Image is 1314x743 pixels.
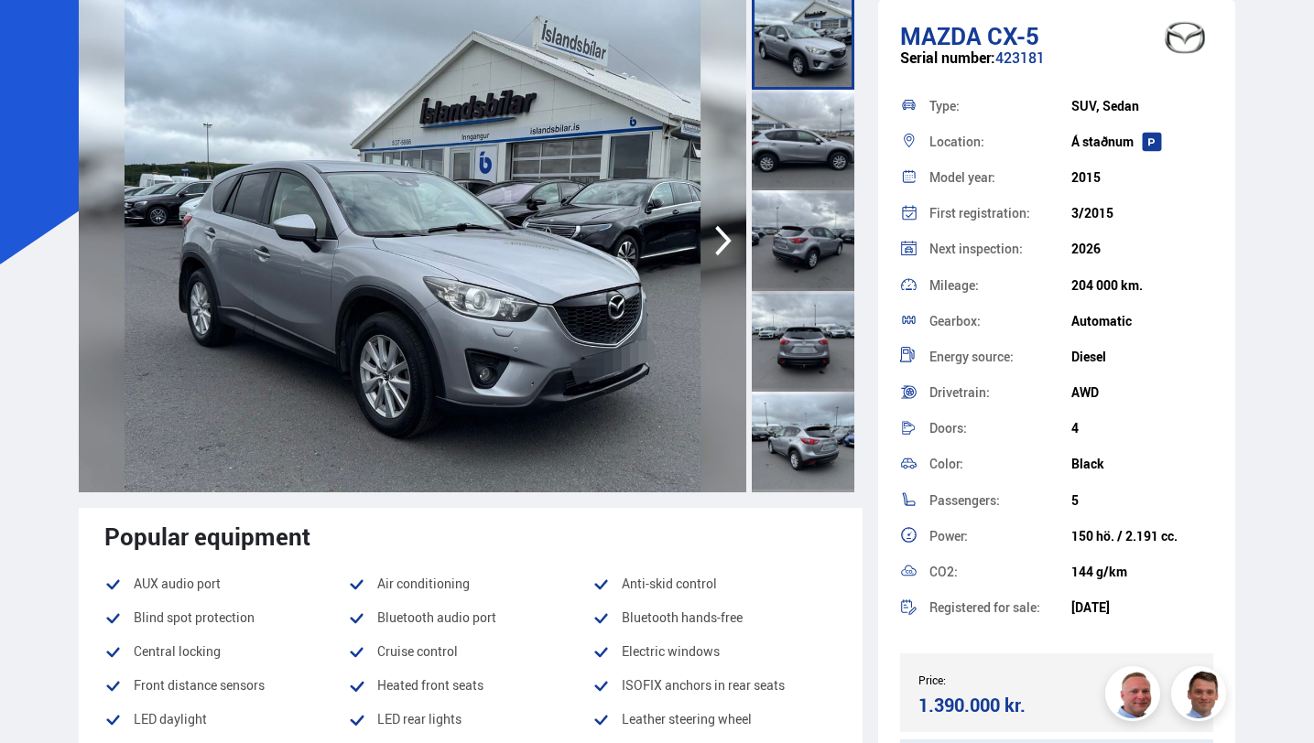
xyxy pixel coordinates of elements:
div: Next inspection: [929,242,1071,255]
div: Á staðnum [1071,135,1213,149]
div: CO2: [929,565,1071,578]
li: Bluetooth hands-free [592,607,837,629]
button: Opna LiveChat spjallviðmót [15,7,70,62]
div: Power: [929,530,1071,543]
div: First registration: [929,207,1071,220]
li: Central locking [104,641,349,662]
div: 1.390.000 kr. [918,693,1051,717]
li: Leather steering wheel [592,708,837,730]
div: 3/2015 [1071,206,1213,221]
div: Passengers: [929,494,1071,507]
div: 2026 [1071,242,1213,256]
li: Front distance sensors [104,674,349,696]
li: Air conditioning [348,573,592,595]
li: ISOFIX anchors in rear seats [592,674,837,696]
div: 144 g/km [1071,565,1213,579]
li: Anti-skid control [592,573,837,595]
div: Registered for sale: [929,601,1071,614]
span: CX-5 [987,19,1039,52]
img: brand logo [1148,9,1222,66]
div: 423181 [900,49,1213,85]
div: AWD [1071,385,1213,400]
div: Type: [929,100,1071,113]
li: Bluetooth audio port [348,607,592,629]
div: Color: [929,458,1071,470]
div: Price: [918,673,1057,686]
div: 5 [1071,493,1213,508]
div: Mileage: [929,279,1071,292]
li: Cruise control [348,641,592,662]
img: siFngHWaQ9KaOqBr.png [1108,669,1163,724]
div: Model year: [929,171,1071,184]
div: Diesel [1071,350,1213,364]
div: 4 [1071,421,1213,436]
div: Energy source: [929,350,1071,363]
div: 204 000 km. [1071,278,1213,293]
div: Black [1071,457,1213,471]
li: LED rear lights [348,708,592,730]
div: [DATE] [1071,600,1213,615]
div: Gearbox: [929,315,1071,328]
div: Popular equipment [104,522,838,550]
li: Blind spot protection [104,607,349,629]
div: SUV, Sedan [1071,99,1213,113]
li: Electric windows [592,641,837,662]
div: Automatic [1071,314,1213,328]
li: LED daylight [104,708,349,730]
li: AUX audio port [104,573,349,595]
div: Location: [929,135,1071,148]
div: Drivetrain: [929,386,1071,399]
div: 2015 [1071,170,1213,185]
span: Mazda [900,19,982,52]
span: Serial number: [900,48,995,68]
img: FbJEzSuNWCJXmdc-.webp [1174,669,1229,724]
div: Doors: [929,422,1071,435]
li: Heated front seats [348,674,592,696]
div: 150 hö. / 2.191 cc. [1071,529,1213,544]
